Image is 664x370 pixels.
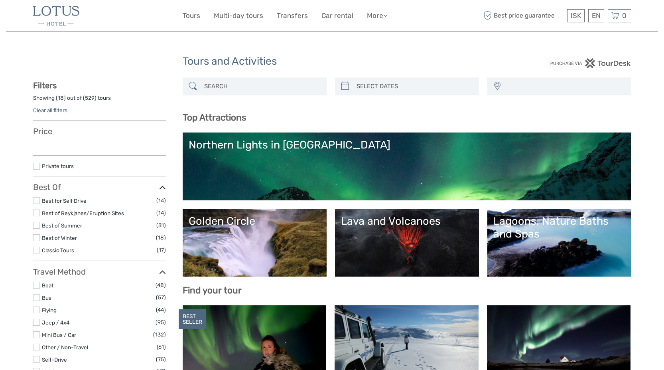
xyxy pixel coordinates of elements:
a: Multi-day tours [214,10,263,22]
div: Northern Lights in [GEOGRAPHIC_DATA] [189,139,625,151]
span: (61) [157,342,166,352]
a: Car rental [321,10,353,22]
a: Mini Bus / Car [42,332,76,338]
a: More [367,10,388,22]
a: Tours [183,10,200,22]
b: Find your tour [183,285,242,296]
a: Best for Self Drive [42,198,87,204]
a: Self-Drive [42,356,67,363]
a: Flying [42,307,57,313]
h3: Price [33,127,166,136]
span: (18) [156,233,166,242]
span: ISK [571,12,581,20]
img: 40-5dc62ba0-bbfb-450f-bd65-f0e2175b1aef_logo_small.jpg [33,6,79,26]
div: Showing ( ) out of ( ) tours [33,94,166,107]
a: Classic Tours [42,247,74,253]
span: 0 [621,12,628,20]
a: Best of Summer [42,222,82,229]
label: 18 [58,94,64,102]
a: Northern Lights in [GEOGRAPHIC_DATA] [189,139,625,194]
h3: Best Of [33,182,166,192]
a: Lagoons, Nature Baths and Spas [493,215,625,271]
input: SEARCH [201,79,323,93]
label: 529 [85,94,95,102]
a: Bus [42,295,51,301]
a: Private tours [42,163,74,169]
span: (17) [157,245,166,255]
span: (57) [156,293,166,302]
span: (44) [156,305,166,315]
span: (48) [156,281,166,290]
a: Best of Winter [42,235,77,241]
a: Best of Reykjanes/Eruption Sites [42,210,124,216]
a: Other / Non-Travel [42,344,88,350]
span: (75) [156,355,166,364]
span: (132) [153,330,166,339]
a: Boat [42,282,53,289]
a: Clear all filters [33,107,67,113]
strong: Filters [33,81,57,90]
a: Lava and Volcanoes [341,215,473,271]
div: BEST SELLER [179,309,206,329]
div: Lava and Volcanoes [341,215,473,228]
a: Golden Circle [189,215,321,271]
h3: Travel Method [33,267,166,277]
img: PurchaseViaTourDesk.png [550,58,631,68]
b: Top Attractions [183,112,246,123]
div: EN [588,9,604,22]
span: (14) [156,196,166,205]
span: Best price guarantee [482,9,565,22]
a: Transfers [277,10,308,22]
input: SELECT DATES [353,79,475,93]
h1: Tours and Activities [183,55,482,68]
div: Golden Circle [189,215,321,228]
span: (31) [156,221,166,230]
a: Jeep / 4x4 [42,319,69,326]
div: Lagoons, Nature Baths and Spas [493,215,625,241]
span: (14) [156,208,166,218]
span: (95) [156,318,166,327]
